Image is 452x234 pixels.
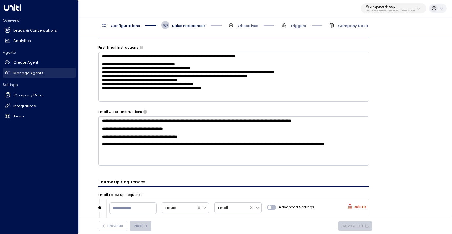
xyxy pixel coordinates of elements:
[3,18,76,23] h2: Overview
[13,70,44,76] h2: Manage Agents
[366,5,415,9] p: Workspace Group
[361,3,426,14] button: Workspace Group36c5ec06-2b8e-4dd6-aa1e-c77490e3446d
[143,110,147,113] button: Provide any specific instructions you want the agent to follow only when responding to leads via ...
[98,179,369,186] h3: Follow Up Sequences
[3,82,76,87] h2: Settings
[3,90,76,101] a: Company Data
[3,36,76,46] a: Analytics
[348,204,366,209] label: Delete
[13,60,38,65] h2: Create Agent
[140,46,143,49] button: Specify instructions for the agent's first email only, such as introductory content, special offe...
[13,114,24,119] h2: Team
[338,23,368,28] span: Company Data
[366,9,415,12] p: 36c5ec06-2b8e-4dd6-aa1e-c77490e3446d
[98,110,142,114] label: Email & Text Instructions
[13,103,36,109] h2: Integrations
[13,38,31,44] h2: Analytics
[3,111,76,121] a: Team
[3,68,76,78] a: Manage Agents
[279,204,314,210] span: Advanced Settings
[3,101,76,111] a: Integrations
[98,193,142,197] label: Email Follow Up Sequence
[238,23,258,28] span: Objectives
[3,50,76,55] h2: Agents
[291,23,306,28] span: Triggers
[14,93,43,98] h2: Company Data
[172,23,205,28] span: Sales Preferences
[111,23,140,28] span: Configurations
[98,45,138,50] label: First Email Instructions
[3,58,76,68] a: Create Agent
[13,28,57,33] h2: Leads & Conversations
[3,26,76,35] a: Leads & Conversations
